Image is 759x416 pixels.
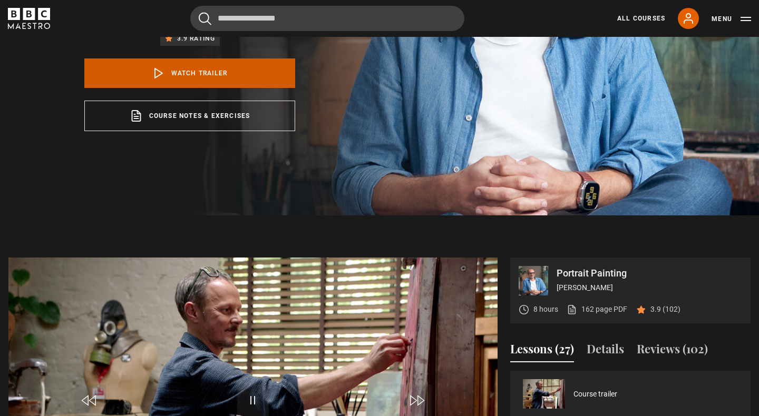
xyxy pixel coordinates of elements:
a: 162 page PDF [567,304,627,315]
input: Search [190,6,464,31]
button: Details [587,340,624,362]
button: Submit the search query [199,12,211,25]
a: Course trailer [573,389,617,400]
a: Course notes & exercises [84,101,295,131]
button: Lessons (27) [510,340,574,362]
p: 8 hours [533,304,558,315]
p: [PERSON_NAME] [557,282,742,293]
svg: BBC Maestro [8,8,50,29]
p: 3.9 rating [177,33,216,44]
button: Reviews (102) [637,340,708,362]
a: All Courses [617,14,665,23]
a: Watch Trailer [84,58,295,88]
p: Portrait Painting [557,269,742,278]
p: 3.9 (102) [650,304,680,315]
button: Toggle navigation [712,14,751,24]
